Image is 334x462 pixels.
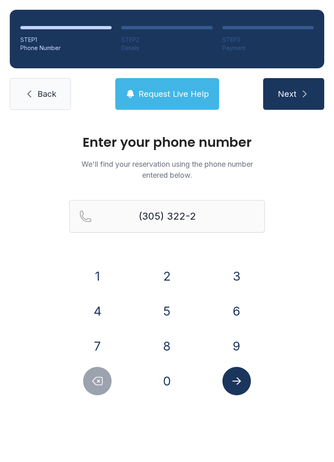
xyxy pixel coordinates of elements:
button: Submit lookup form [222,367,251,395]
span: Next [278,88,297,100]
div: STEP 2 [121,36,213,44]
button: 6 [222,297,251,325]
button: 9 [222,332,251,360]
button: 3 [222,262,251,290]
h1: Enter your phone number [69,136,265,149]
div: Payment [222,44,314,52]
div: STEP 3 [222,36,314,44]
button: 5 [153,297,181,325]
button: 1 [83,262,112,290]
span: Request Live Help [138,88,209,100]
input: Reservation phone number [69,200,265,233]
button: 2 [153,262,181,290]
p: We'll find your reservation using the phone number entered below. [69,159,265,181]
button: 7 [83,332,112,360]
button: 8 [153,332,181,360]
span: Back [37,88,56,100]
div: Details [121,44,213,52]
button: Delete number [83,367,112,395]
button: 4 [83,297,112,325]
div: Phone Number [20,44,112,52]
button: 0 [153,367,181,395]
div: STEP 1 [20,36,112,44]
